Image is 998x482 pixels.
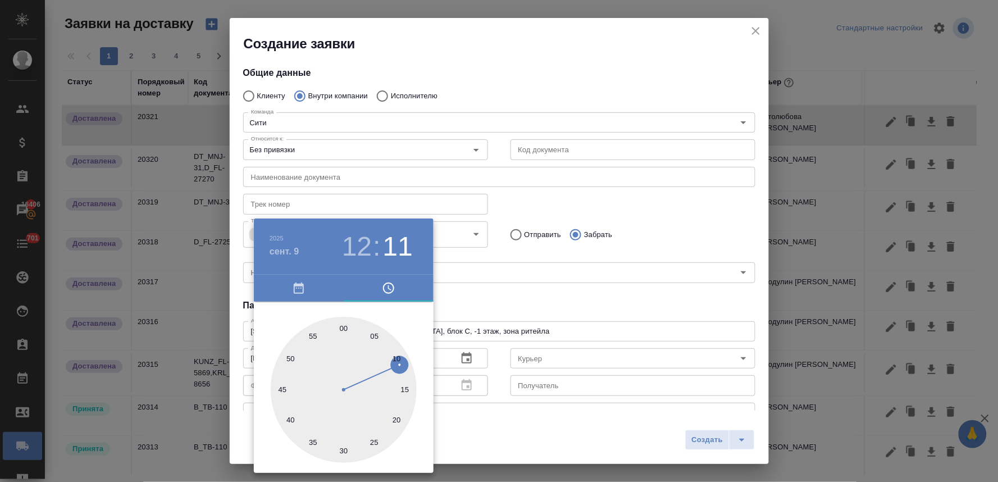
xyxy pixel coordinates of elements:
button: 11 [383,231,413,262]
h3: : [373,231,380,262]
button: 12 [342,231,372,262]
button: 2025 [270,235,284,242]
button: сент. 9 [270,245,299,258]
